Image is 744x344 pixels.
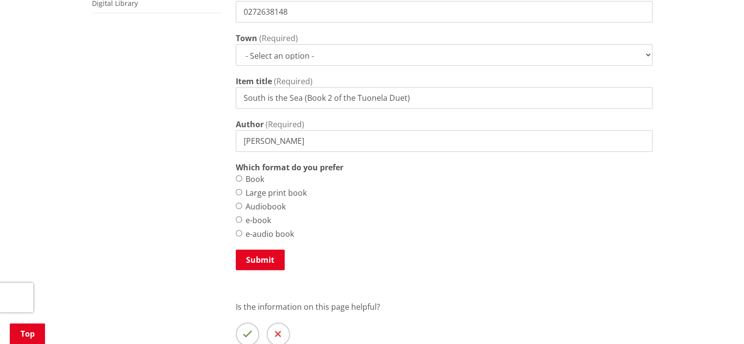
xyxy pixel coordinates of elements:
[266,119,304,130] span: (Required)
[236,118,264,130] label: Author
[246,201,286,212] label: Audiobook
[699,303,734,338] iframe: Messenger Launcher
[236,250,285,270] button: Submit
[246,228,294,240] label: e-audio book
[246,173,264,185] label: Book
[246,214,271,226] label: e-book
[10,323,45,344] a: Top
[259,33,298,44] span: (Required)
[274,76,313,87] span: (Required)
[236,32,257,44] label: Town
[246,187,307,199] label: Large print book
[236,161,343,173] strong: Which format do you prefer
[236,75,272,87] label: Item title
[236,301,653,313] p: Is the information on this page helpful?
